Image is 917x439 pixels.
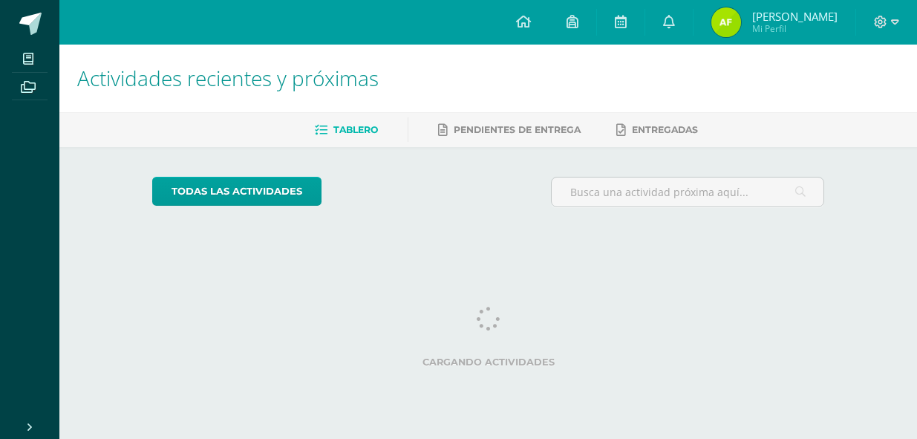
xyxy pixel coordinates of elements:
a: Pendientes de entrega [438,118,581,142]
input: Busca una actividad próxima aquí... [552,178,823,207]
span: Tablero [333,124,378,135]
span: Pendientes de entrega [454,124,581,135]
span: [PERSON_NAME] [752,9,838,24]
a: Tablero [315,118,378,142]
span: Actividades recientes y próximas [77,64,379,92]
span: Mi Perfil [752,22,838,35]
a: todas las Actividades [152,177,322,206]
img: 763fb86fcfab0731e676e7ce58af42dd.png [711,7,741,37]
span: Entregadas [632,124,698,135]
label: Cargando actividades [152,357,824,368]
a: Entregadas [616,118,698,142]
